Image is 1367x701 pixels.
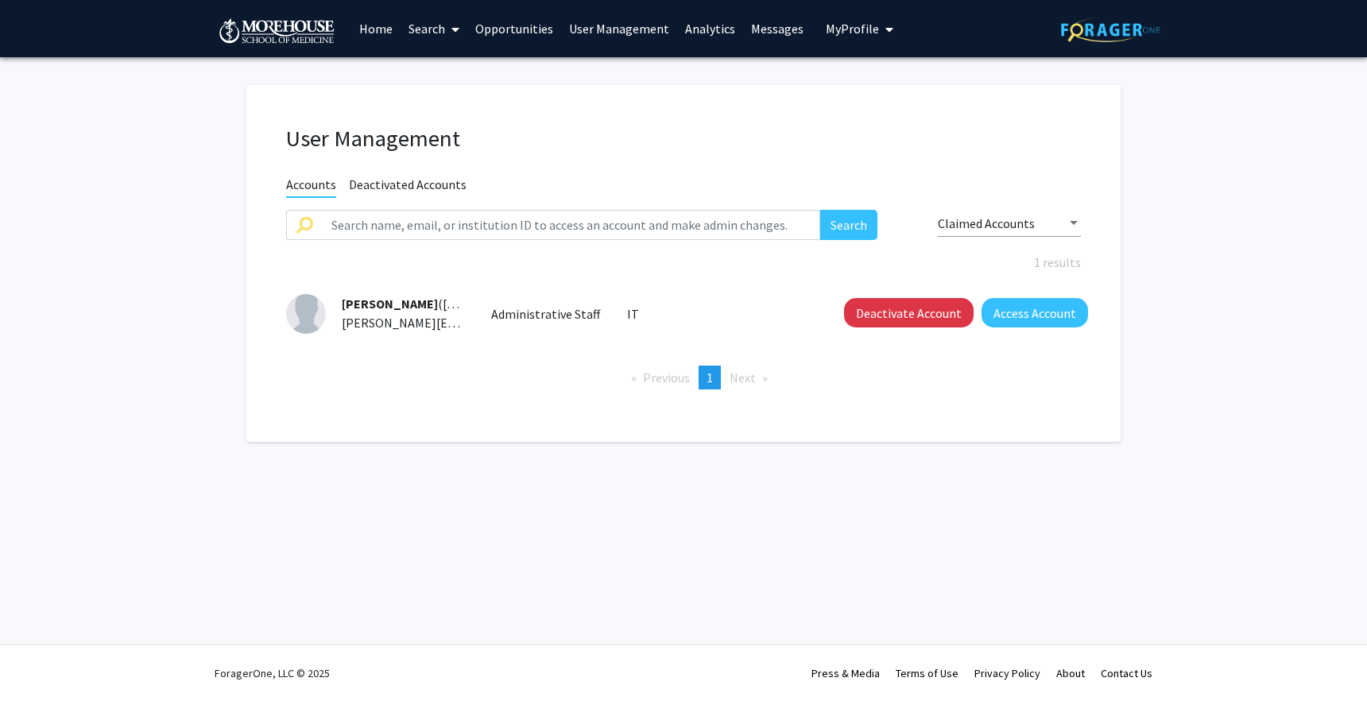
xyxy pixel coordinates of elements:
[342,296,541,312] span: ([PERSON_NAME])
[219,17,335,45] img: Morehouse School of Medicine Logo
[982,298,1088,327] button: Access Account
[349,176,467,196] span: Deactivated Accounts
[286,176,336,198] span: Accounts
[351,1,401,56] a: Home
[1056,666,1085,680] a: About
[743,1,811,56] a: Messages
[561,1,677,56] a: User Management
[826,21,879,37] span: My Profile
[322,210,820,240] input: Search name, email, or institution ID to access an account and make admin changes.
[820,210,877,240] button: Search
[401,1,467,56] a: Search
[677,1,743,56] a: Analytics
[286,125,1081,153] h1: User Management
[844,298,974,327] button: Deactivate Account
[342,315,630,331] span: [PERSON_NAME][EMAIL_ADDRESS][DOMAIN_NAME]
[811,666,880,680] a: Press & Media
[974,666,1040,680] a: Privacy Policy
[730,370,756,385] span: Next
[215,645,330,701] div: ForagerOne, LLC © 2025
[479,304,616,323] div: Administrative Staff
[938,215,1035,231] span: Claimed Accounts
[707,370,713,385] span: 1
[643,370,690,385] span: Previous
[627,304,808,323] p: IT
[1061,17,1160,42] img: ForagerOne Logo
[286,294,326,334] img: Profile Picture
[896,666,958,680] a: Terms of Use
[12,629,68,689] iframe: Chat
[342,296,438,312] span: [PERSON_NAME]
[1101,666,1152,680] a: Contact Us
[274,253,1093,272] div: 1 results
[467,1,561,56] a: Opportunities
[286,366,1081,389] ul: Pagination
